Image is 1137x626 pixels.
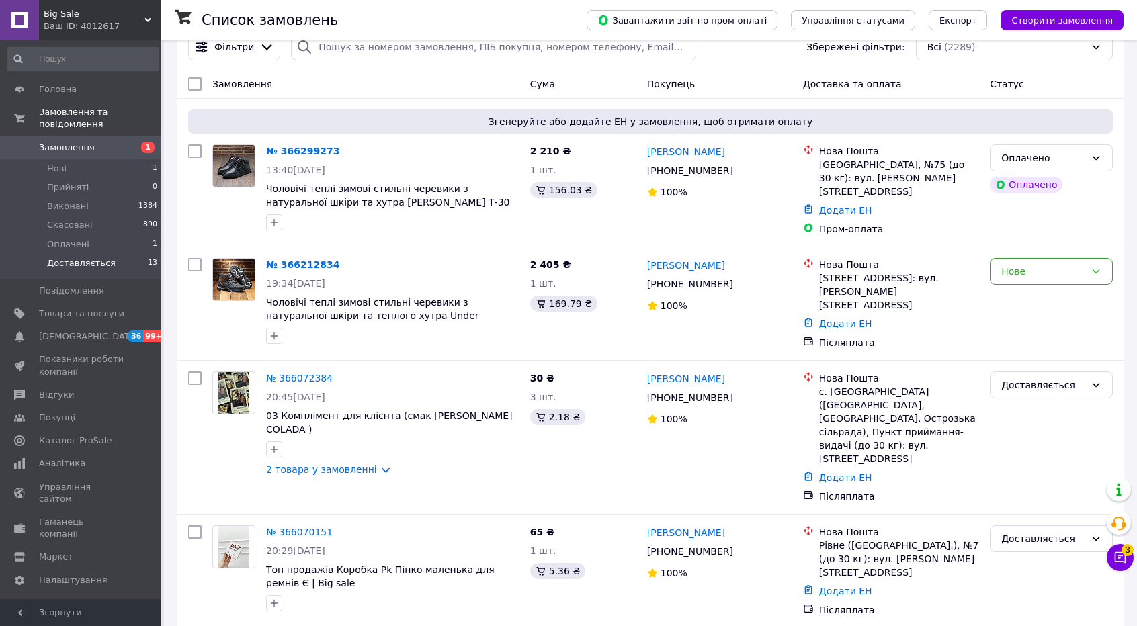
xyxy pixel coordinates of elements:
[661,300,687,311] span: 100%
[212,525,255,568] a: Фото товару
[927,40,941,54] span: Всі
[291,34,696,60] input: Пошук за номером замовлення, ПІБ покупця, номером телефону, Email, номером накладної
[944,42,976,52] span: (2289)
[803,79,902,89] span: Доставка та оплата
[791,10,915,30] button: Управління статусами
[1122,544,1134,556] span: 3
[661,414,687,424] span: 100%
[39,285,104,297] span: Повідомлення
[39,83,77,95] span: Головна
[47,238,89,251] span: Оплачені
[266,410,513,435] a: 03 Комплімент для клієнта (смак [PERSON_NAME] COLADA )
[218,526,250,568] img: Фото товару
[530,146,571,156] span: 2 210 ₴
[647,392,733,403] span: [PHONE_NUMBER]
[148,257,157,269] span: 13
[647,259,725,272] a: [PERSON_NAME]
[39,353,124,377] span: Показники роботи компанії
[266,297,479,321] a: Чоловічі теплі зимові стильні черевики з натуральної шкіри та теплого хутра Under
[819,371,979,385] div: Нова Пошта
[153,163,157,175] span: 1
[39,142,95,154] span: Замовлення
[153,238,157,251] span: 1
[819,490,979,503] div: Післяплата
[530,409,585,425] div: 2.18 ₴
[266,146,339,156] a: № 366299273
[661,568,687,578] span: 100%
[530,563,585,579] div: 5.36 ₴
[39,308,124,320] span: Товари та послуги
[202,12,338,28] h1: Список замовлень
[44,20,161,32] div: Ваш ID: 4012617
[647,372,725,386] a: [PERSON_NAME]
[647,145,725,159] a: [PERSON_NAME]
[987,14,1124,25] a: Створити замовлення
[939,15,977,26] span: Експорт
[39,412,75,424] span: Покупці
[266,564,495,588] a: Топ продажів Коробка Pk Пінко маленька для ремнів Є | Big sale
[530,373,554,384] span: 30 ₴
[819,205,872,216] a: Додати ЕН
[990,79,1024,89] span: Статус
[212,144,255,187] a: Фото товару
[1001,150,1085,165] div: Оплачено
[128,330,143,342] span: 36
[806,40,904,54] span: Збережені фільтри:
[819,586,872,596] a: Додати ЕН
[266,373,333,384] a: № 366072384
[1001,10,1124,30] button: Створити замовлення
[587,10,777,30] button: Завантажити звіт по пром-оплаті
[819,539,979,579] div: Рівне ([GEOGRAPHIC_DATA].), №7 (до 30 кг): вул. [PERSON_NAME][STREET_ADDRESS]
[819,271,979,312] div: [STREET_ADDRESS]: вул. [PERSON_NAME][STREET_ADDRESS]
[661,187,687,197] span: 100%
[213,145,255,187] img: Фото товару
[530,278,556,289] span: 1 шт.
[530,545,556,556] span: 1 шт.
[266,545,325,556] span: 20:29[DATE]
[141,142,155,153] span: 1
[1001,377,1085,392] div: Доставляється
[647,526,725,539] a: [PERSON_NAME]
[647,165,733,176] span: [PHONE_NUMBER]
[819,222,979,236] div: Пром-оплата
[39,457,85,469] span: Аналітика
[530,296,597,312] div: 169.79 ₴
[39,481,124,505] span: Управління сайтом
[597,14,767,26] span: Завантажити звіт по пром-оплаті
[7,47,159,71] input: Пошук
[530,165,556,175] span: 1 шт.
[647,546,733,557] span: [PHONE_NUMBER]
[39,574,108,586] span: Налаштування
[212,371,255,414] a: Фото товару
[47,257,116,269] span: Доставляється
[819,472,872,483] a: Додати ЕН
[47,181,89,193] span: Прийняті
[929,10,988,30] button: Експорт
[266,464,377,475] a: 2 товара у замовленні
[647,279,733,289] span: [PHONE_NUMBER]
[213,259,255,300] img: Фото товару
[819,385,979,465] div: с. [GEOGRAPHIC_DATA] ([GEOGRAPHIC_DATA], [GEOGRAPHIC_DATA]. Острозька сільрада), Пункт приймання-...
[47,163,67,175] span: Нові
[39,389,74,401] span: Відгуки
[266,278,325,289] span: 19:34[DATE]
[138,200,157,212] span: 1384
[1011,15,1113,26] span: Створити замовлення
[819,318,872,329] a: Додати ЕН
[39,106,161,130] span: Замовлення та повідомлення
[266,183,509,208] a: Чоловічі теплі зимові стильні черевики з натуральної шкіри та хутра [PERSON_NAME] Т-30
[1001,264,1085,279] div: Нове
[266,165,325,175] span: 13:40[DATE]
[44,8,144,20] span: Big Sale
[212,79,272,89] span: Замовлення
[194,115,1107,128] span: Згенеруйте або додайте ЕН у замовлення, щоб отримати оплату
[266,392,325,402] span: 20:45[DATE]
[647,79,695,89] span: Покупець
[530,259,571,270] span: 2 405 ₴
[530,527,554,537] span: 65 ₴
[819,525,979,539] div: Нова Пошта
[819,258,979,271] div: Нова Пошта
